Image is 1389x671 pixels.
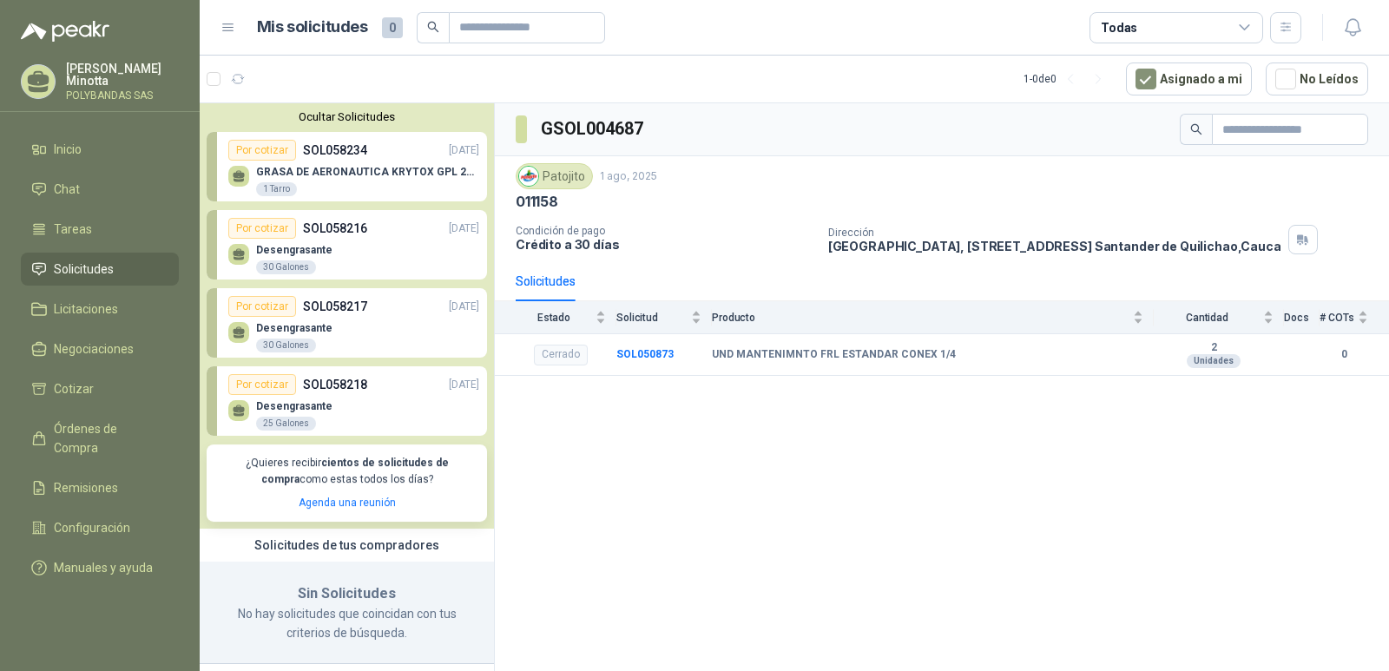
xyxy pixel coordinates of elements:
[256,166,479,178] p: GRASA DE AERONAUTICA KRYTOX GPL 207 (SE ADJUNTA IMAGEN DE REFERENCIA)
[712,312,1129,324] span: Producto
[54,260,114,279] span: Solicitudes
[21,293,179,326] a: Licitaciones
[303,375,367,394] p: SOL058218
[207,366,487,436] a: Por cotizarSOL058218[DATE] Desengrasante25 Galones
[303,141,367,160] p: SOL058234
[66,90,179,101] p: POLYBANDAS SAS
[1101,18,1137,37] div: Todas
[21,332,179,365] a: Negociaciones
[221,604,473,642] p: No hay solicitudes que coincidan con tus criterios de búsqueda.
[221,582,473,605] h3: Sin Solicitudes
[54,419,162,457] span: Órdenes de Compra
[516,163,593,189] div: Patojito
[1320,301,1389,333] th: # COTs
[1284,301,1320,333] th: Docs
[534,345,588,365] div: Cerrado
[1154,341,1274,355] b: 2
[1154,312,1260,324] span: Cantidad
[712,301,1154,333] th: Producto
[382,17,403,38] span: 0
[449,299,479,315] p: [DATE]
[256,182,297,196] div: 1 Tarro
[207,132,487,201] a: Por cotizarSOL058234[DATE] GRASA DE AERONAUTICA KRYTOX GPL 207 (SE ADJUNTA IMAGEN DE REFERENCIA)1...
[1126,62,1252,95] button: Asignado a mi
[21,372,179,405] a: Cotizar
[1266,62,1368,95] button: No Leídos
[66,62,179,87] p: [PERSON_NAME] Minotta
[712,348,956,362] b: UND MANTENIMNTO FRL ESTANDAR CONEX 1/4
[54,478,118,497] span: Remisiones
[228,140,296,161] div: Por cotizar
[54,180,80,199] span: Chat
[21,471,179,504] a: Remisiones
[616,301,712,333] th: Solicitud
[21,21,109,42] img: Logo peakr
[21,412,179,464] a: Órdenes de Compra
[217,455,477,488] p: ¿Quieres recibir como estas todos los días?
[21,133,179,166] a: Inicio
[21,213,179,246] a: Tareas
[54,558,153,577] span: Manuales y ayuda
[299,497,396,509] a: Agenda una reunión
[256,244,332,256] p: Desengrasante
[516,237,814,252] p: Crédito a 30 días
[495,301,616,333] th: Estado
[256,322,332,334] p: Desengrasante
[1154,301,1284,333] th: Cantidad
[516,272,576,291] div: Solicitudes
[449,377,479,393] p: [DATE]
[256,417,316,431] div: 25 Galones
[200,529,494,562] div: Solicitudes de tus compradores
[600,168,657,185] p: 1 ago, 2025
[21,511,179,544] a: Configuración
[616,312,688,324] span: Solicitud
[1187,354,1241,368] div: Unidades
[207,210,487,280] a: Por cotizarSOL058216[DATE] Desengrasante30 Galones
[228,374,296,395] div: Por cotizar
[54,379,94,398] span: Cotizar
[54,220,92,239] span: Tareas
[207,110,487,123] button: Ocultar Solicitudes
[21,173,179,206] a: Chat
[449,142,479,159] p: [DATE]
[828,227,1281,239] p: Dirección
[54,518,130,537] span: Configuración
[1320,312,1354,324] span: # COTs
[1320,346,1368,363] b: 0
[21,551,179,584] a: Manuales y ayuda
[256,260,316,274] div: 30 Galones
[54,140,82,159] span: Inicio
[207,288,487,358] a: Por cotizarSOL058217[DATE] Desengrasante30 Galones
[54,339,134,359] span: Negociaciones
[303,297,367,316] p: SOL058217
[516,225,814,237] p: Condición de pago
[261,457,449,485] b: cientos de solicitudes de compra
[828,239,1281,253] p: [GEOGRAPHIC_DATA], [STREET_ADDRESS] Santander de Quilichao , Cauca
[21,253,179,286] a: Solicitudes
[449,220,479,237] p: [DATE]
[427,21,439,33] span: search
[303,219,367,238] p: SOL058216
[541,115,646,142] h3: GSOL004687
[200,103,494,529] div: Ocultar SolicitudesPor cotizarSOL058234[DATE] GRASA DE AERONAUTICA KRYTOX GPL 207 (SE ADJUNTA IMA...
[228,296,296,317] div: Por cotizar
[616,348,674,360] a: SOL050873
[54,299,118,319] span: Licitaciones
[256,339,316,352] div: 30 Galones
[257,15,368,40] h1: Mis solicitudes
[516,193,558,211] p: 011158
[516,312,592,324] span: Estado
[1190,123,1202,135] span: search
[519,167,538,186] img: Company Logo
[1024,65,1112,93] div: 1 - 0 de 0
[228,218,296,239] div: Por cotizar
[256,400,332,412] p: Desengrasante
